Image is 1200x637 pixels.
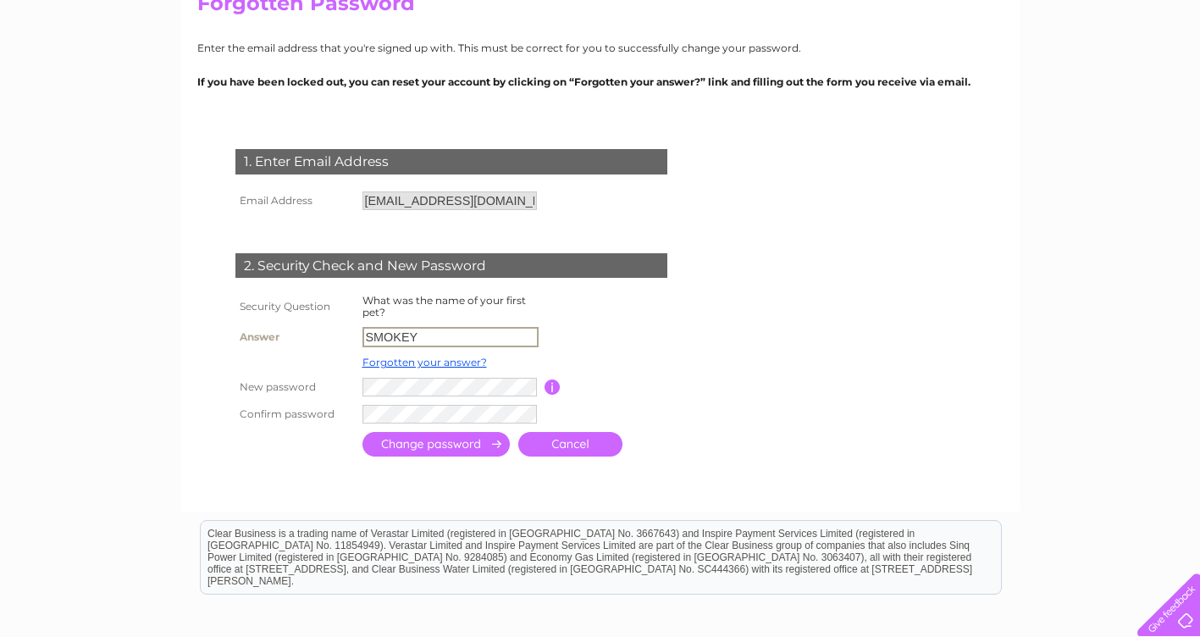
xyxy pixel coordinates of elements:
[231,291,358,323] th: Security Question
[1148,72,1190,85] a: Contact
[231,374,358,401] th: New password
[201,9,1001,82] div: Clear Business is a trading name of Verastar Limited (registered in [GEOGRAPHIC_DATA] No. 3667643...
[545,379,561,395] input: Information
[197,40,1004,56] p: Enter the email address that you're signed up with. This must be correct for you to successfully ...
[42,44,129,96] img: logo.png
[197,74,1004,90] p: If you have been locked out, you can reset your account by clicking on “Forgotten your answer?” l...
[362,356,487,368] a: Forgotten your answer?
[518,432,622,457] a: Cancel
[231,323,358,352] th: Answer
[235,149,667,174] div: 1. Enter Email Address
[963,72,995,85] a: Water
[362,432,510,457] input: Submit
[235,253,667,279] div: 2. Security Check and New Password
[1114,72,1138,85] a: Blog
[231,401,358,428] th: Confirm password
[362,294,526,318] label: What was the name of your first pet?
[881,8,998,30] a: 0333 014 3131
[1005,72,1042,85] a: Energy
[1053,72,1103,85] a: Telecoms
[231,187,358,214] th: Email Address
